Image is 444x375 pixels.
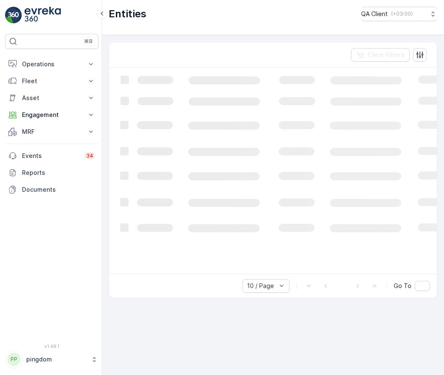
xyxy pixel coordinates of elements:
img: logo_light-DOdMpM7g.png [25,7,61,24]
button: PPpingdom [5,351,99,368]
a: Events34 [5,147,99,164]
p: Fleet [22,77,82,85]
button: Clear Filters [351,48,410,62]
p: ⌘B [84,38,93,45]
p: Engagement [22,111,82,119]
p: 34 [86,152,93,159]
p: Documents [22,185,95,194]
p: QA Client [361,10,388,18]
p: Operations [22,60,82,68]
a: Reports [5,164,99,181]
button: Engagement [5,106,99,123]
p: MRF [22,128,82,136]
p: Entities [109,7,146,21]
button: Fleet [5,73,99,90]
button: Operations [5,56,99,73]
span: Go To [394,282,411,290]
a: Documents [5,181,99,198]
span: v 1.48.1 [5,344,99,349]
p: Asset [22,94,82,102]
p: Reports [22,168,95,177]
p: pingdom [26,355,87,364]
div: PP [7,353,21,366]
button: Asset [5,90,99,106]
img: logo [5,7,22,24]
p: Clear Filters [368,51,405,59]
p: ( +03:00 ) [391,11,413,17]
button: MRF [5,123,99,140]
p: Events [22,152,79,160]
button: QA Client(+03:00) [361,7,437,21]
